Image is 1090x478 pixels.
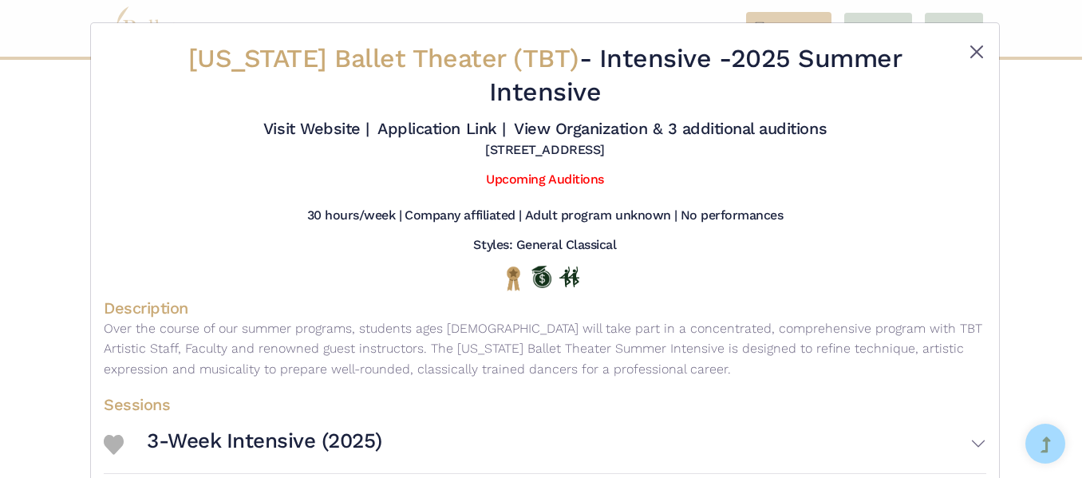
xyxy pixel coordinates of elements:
[967,42,986,61] button: Close
[599,43,731,73] span: Intensive -
[104,318,986,380] p: Over the course of our summer programs, students ages [DEMOGRAPHIC_DATA] will take part in a conc...
[405,207,521,224] h5: Company affiliated |
[147,421,986,468] button: 3-Week Intensive (2025)
[377,119,505,138] a: Application Link |
[104,394,986,415] h4: Sessions
[525,207,677,224] h5: Adult program unknown |
[681,207,784,224] h5: No performances
[147,428,382,455] h3: 3-Week Intensive (2025)
[307,207,402,224] h5: 30 hours/week |
[504,266,523,290] img: National
[177,42,913,109] h2: - 2025 Summer Intensive
[514,119,827,138] a: View Organization & 3 additional auditions
[104,435,124,455] img: Heart
[485,142,604,159] h5: [STREET_ADDRESS]
[473,237,616,254] h5: Styles: General Classical
[263,119,369,138] a: Visit Website |
[559,267,579,287] img: In Person
[486,172,603,187] a: Upcoming Auditions
[104,298,986,318] h4: Description
[188,43,579,73] span: [US_STATE] Ballet Theater (TBT)
[531,266,551,288] img: Offers Scholarship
